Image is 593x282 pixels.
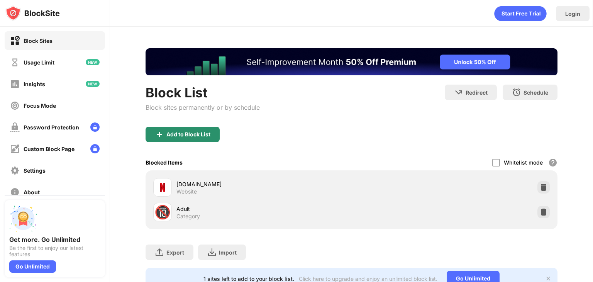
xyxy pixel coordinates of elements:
div: Redirect [466,89,488,96]
img: lock-menu.svg [90,122,100,132]
img: password-protection-off.svg [10,122,20,132]
div: Category [176,213,200,220]
img: customize-block-page-off.svg [10,144,20,154]
div: animation [494,6,547,21]
div: Focus Mode [24,102,56,109]
div: Import [219,249,237,256]
div: 1 sites left to add to your block list. [203,275,294,282]
img: lock-menu.svg [90,144,100,153]
div: Whitelist mode [504,159,543,166]
div: Password Protection [24,124,79,131]
div: Block List [146,85,260,100]
img: settings-off.svg [10,166,20,175]
img: new-icon.svg [86,81,100,87]
div: Insights [24,81,45,87]
div: Be the first to enjoy our latest features [9,245,100,257]
div: [DOMAIN_NAME] [176,180,351,188]
div: Adult [176,205,351,213]
div: Block Sites [24,37,53,44]
div: Click here to upgrade and enjoy an unlimited block list. [299,275,437,282]
div: Export [166,249,184,256]
div: Custom Block Page [24,146,75,152]
div: Schedule [524,89,548,96]
div: Website [176,188,197,195]
img: time-usage-off.svg [10,58,20,67]
div: Settings [24,167,46,174]
div: Usage Limit [24,59,54,66]
img: push-unlimited.svg [9,205,37,233]
div: 🔞 [154,204,171,220]
img: new-icon.svg [86,59,100,65]
img: insights-off.svg [10,79,20,89]
div: About [24,189,40,195]
img: focus-off.svg [10,101,20,110]
div: Blocked Items [146,159,183,166]
img: logo-blocksite.svg [5,5,60,21]
img: block-on.svg [10,36,20,46]
img: x-button.svg [545,275,551,282]
div: Go Unlimited [9,260,56,273]
div: Login [565,10,580,17]
img: favicons [158,183,167,192]
iframe: Banner [146,48,557,75]
img: about-off.svg [10,187,20,197]
div: Add to Block List [166,131,210,138]
div: Block sites permanently or by schedule [146,104,260,111]
div: Get more. Go Unlimited [9,236,100,243]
